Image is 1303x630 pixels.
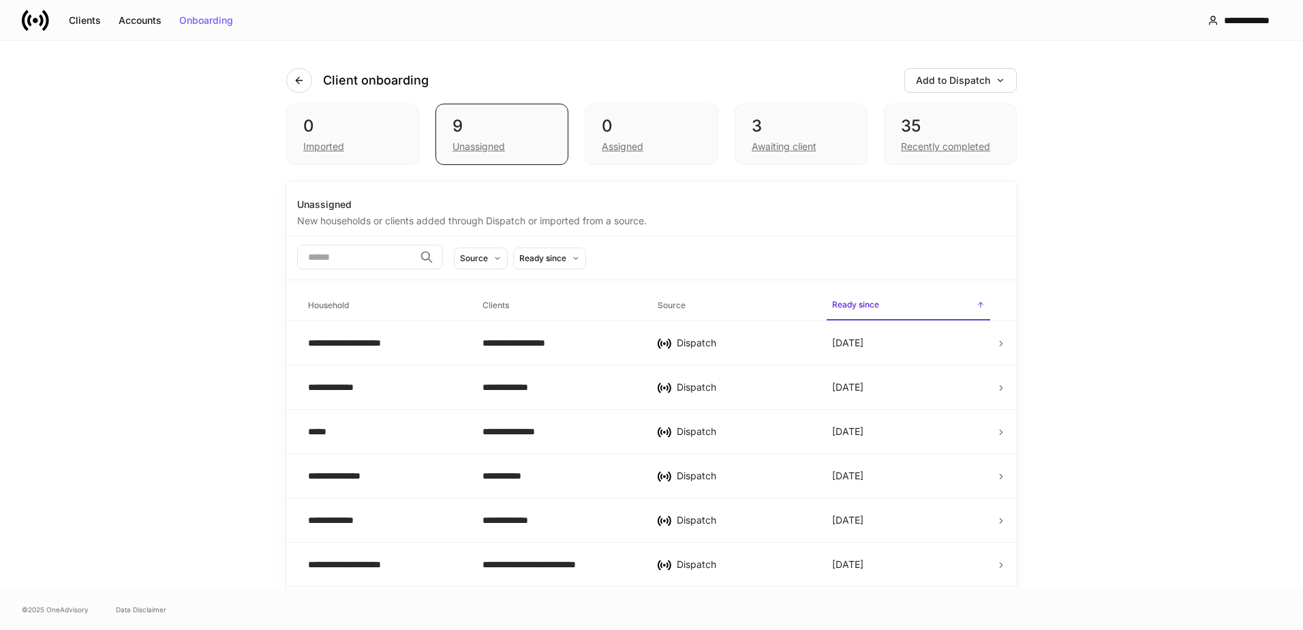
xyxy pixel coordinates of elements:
button: Source [454,247,508,269]
div: 0Assigned [585,104,718,165]
span: © 2025 OneAdvisory [22,604,89,615]
h6: Ready since [832,298,879,311]
div: Add to Dispatch [916,76,1005,85]
h6: Clients [482,299,509,312]
div: Dispatch [677,558,810,571]
div: 3 [752,115,850,137]
span: Household [303,292,466,320]
div: Accounts [119,16,162,25]
button: Clients [60,10,110,31]
div: 35 [901,115,1000,137]
div: Unassigned [297,198,1006,211]
div: Ready since [519,252,566,265]
div: Dispatch [677,513,810,527]
div: Source [460,252,488,265]
span: Source [652,292,816,320]
div: Imported [303,140,344,153]
div: New households or clients added through Dispatch or imported from a source. [297,211,1006,228]
div: Dispatch [677,469,810,483]
div: 3Awaiting client [735,104,868,165]
div: Dispatch [677,336,810,350]
div: Awaiting client [752,140,816,153]
h6: Source [658,299,686,312]
button: Ready since [513,247,586,269]
p: [DATE] [832,380,863,394]
p: [DATE] [832,336,863,350]
p: [DATE] [832,513,863,527]
div: 0 [303,115,402,137]
button: Add to Dispatch [904,68,1017,93]
div: Assigned [602,140,643,153]
a: Data Disclaimer [116,604,166,615]
div: 9 [453,115,551,137]
div: Dispatch [677,380,810,394]
button: Onboarding [170,10,242,31]
div: Unassigned [453,140,505,153]
span: Ready since [827,291,990,320]
h4: Client onboarding [323,72,429,89]
button: Accounts [110,10,170,31]
div: Recently completed [901,140,990,153]
div: 0Imported [286,104,419,165]
h6: Household [308,299,349,312]
div: 35Recently completed [884,104,1017,165]
div: 0 [602,115,701,137]
div: Dispatch [677,425,810,438]
p: [DATE] [832,469,863,483]
div: Onboarding [179,16,233,25]
span: Clients [477,292,641,320]
p: [DATE] [832,425,863,438]
div: Clients [69,16,101,25]
div: 9Unassigned [435,104,568,165]
p: [DATE] [832,558,863,571]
